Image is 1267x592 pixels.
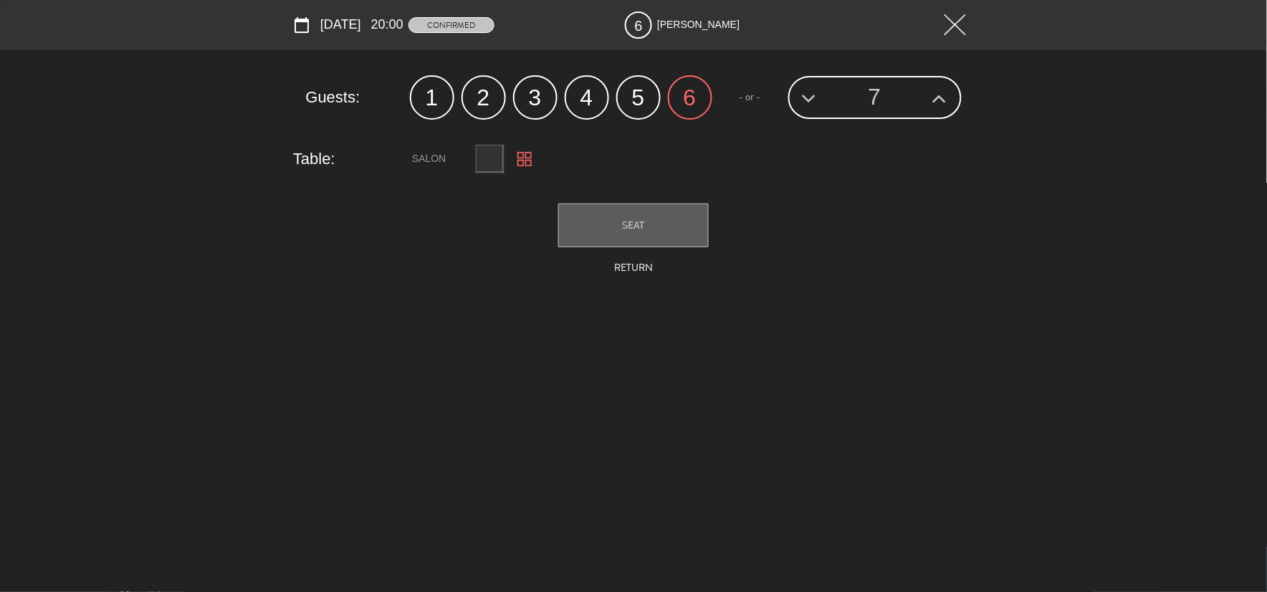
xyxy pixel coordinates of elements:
[462,75,506,120] label: 2
[607,257,661,280] button: Return
[625,11,652,39] span: 6
[320,14,361,35] span: [DATE]
[623,219,645,231] span: SEAT
[408,17,494,33] span: CONFIRMED
[293,16,310,34] i: calendar_today
[517,152,532,166] img: floor.png
[945,14,966,35] img: close2.png
[616,75,661,120] label: 5
[657,16,740,33] span: [PERSON_NAME]
[513,75,558,120] label: 3
[293,146,397,172] span: Table:
[412,152,446,163] span: SALON
[306,85,410,110] span: Guests:
[668,75,712,120] label: 6
[410,75,454,120] label: 1
[565,75,609,120] label: 4
[371,14,403,35] span: 20:00
[558,204,709,247] button: SEAT
[712,89,788,105] span: - or -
